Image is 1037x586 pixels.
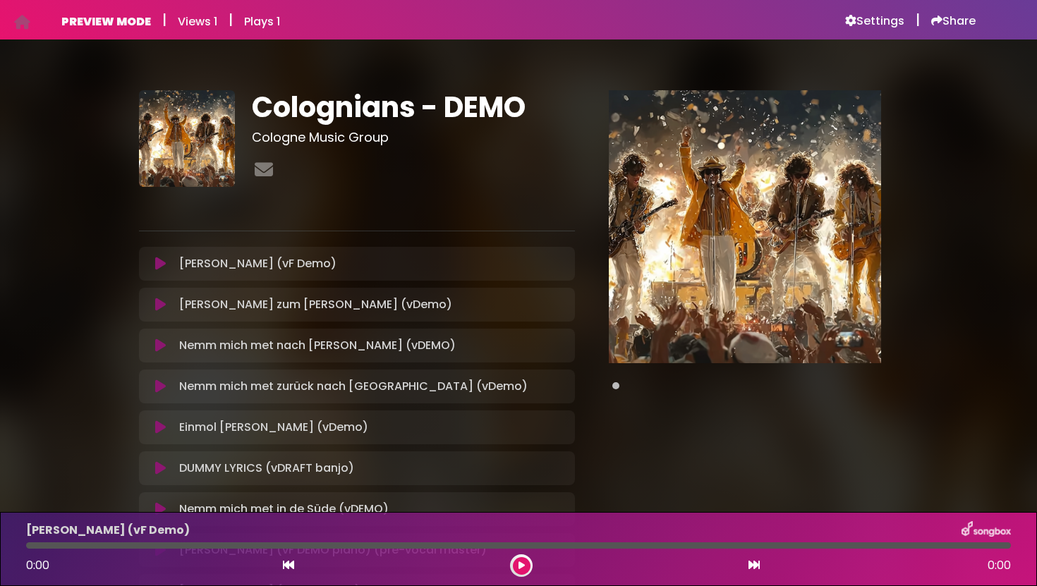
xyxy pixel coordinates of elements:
[162,11,166,28] h5: |
[61,15,151,28] h6: PREVIEW MODE
[252,130,574,145] h3: Cologne Music Group
[179,296,452,313] p: [PERSON_NAME] zum [PERSON_NAME] (vDemo)
[845,14,904,28] a: Settings
[139,90,235,186] img: 7CvscnJpT4ZgYQDj5s5A
[179,255,336,272] p: [PERSON_NAME] (vF Demo)
[179,378,528,395] p: Nemm mich met zurück nach [GEOGRAPHIC_DATA] (vDemo)
[178,15,217,28] h6: Views 1
[26,557,49,573] span: 0:00
[179,501,389,518] p: Nemm mich met in de Süde (vDEMO)
[26,522,190,539] p: [PERSON_NAME] (vF Demo)
[229,11,233,28] h5: |
[609,90,881,362] img: Main Media
[244,15,280,28] h6: Plays 1
[916,11,920,28] h5: |
[962,521,1011,539] img: songbox-logo-white.png
[931,14,976,28] a: Share
[179,460,354,477] p: DUMMY LYRICS (vDRAFT banjo)
[252,90,574,124] h1: Colognians - DEMO
[179,337,456,354] p: Nemm mich met nach [PERSON_NAME] (vDEMO)
[988,557,1011,574] span: 0:00
[179,419,368,436] p: Einmol [PERSON_NAME] (vDemo)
